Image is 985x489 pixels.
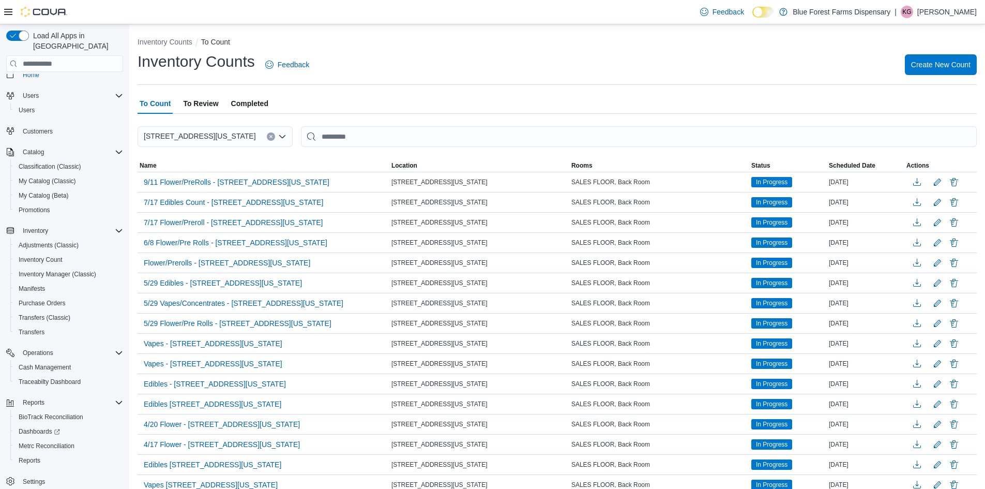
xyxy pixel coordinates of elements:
[23,92,39,100] span: Users
[827,337,904,350] div: [DATE]
[569,176,749,188] div: SALES FLOOR, Back Room
[948,378,960,390] button: Delete
[829,161,875,170] span: Scheduled Date
[140,93,171,114] span: To Count
[827,418,904,431] div: [DATE]
[391,239,488,247] span: [STREET_ADDRESS][US_STATE]
[569,358,749,370] div: SALES FLOOR, Back Room
[569,159,749,172] button: Rooms
[569,257,749,269] div: SALES FLOOR, Back Room
[391,198,488,206] span: [STREET_ADDRESS][US_STATE]
[19,347,123,359] span: Operations
[14,425,123,438] span: Dashboards
[2,395,127,410] button: Reports
[2,224,127,238] button: Inventory
[140,457,285,472] button: Edibles [STREET_ADDRESS][US_STATE]
[140,437,304,452] button: 4/17 Flower - [STREET_ADDRESS][US_STATE]
[948,418,960,431] button: Delete
[948,458,960,471] button: Delete
[23,478,45,486] span: Settings
[10,375,127,389] button: Traceabilty Dashboard
[14,312,74,324] a: Transfers (Classic)
[14,254,67,266] a: Inventory Count
[14,425,64,438] a: Dashboards
[902,6,911,18] span: KG
[827,257,904,269] div: [DATE]
[931,396,944,412] button: Edit count details
[391,360,488,368] span: [STREET_ADDRESS][US_STATE]
[391,420,488,428] span: [STREET_ADDRESS][US_STATE]
[948,277,960,289] button: Delete
[19,256,63,264] span: Inventory Count
[756,399,787,409] span: In Progress
[144,258,310,268] span: Flower/Prerolls - [STREET_ADDRESS][US_STATE]
[2,67,127,82] button: Home
[895,6,897,18] p: |
[14,440,123,452] span: Metrc Reconciliation
[827,236,904,249] div: [DATE]
[23,227,48,235] span: Inventory
[10,310,127,325] button: Transfers (Classic)
[14,411,87,423] a: BioTrack Reconciliation
[569,196,749,209] div: SALES FLOOR, Back Room
[14,454,44,467] a: Reports
[144,177,329,187] span: 9/11 Flower/PreRolls - [STREET_ADDRESS][US_STATE]
[29,31,123,51] span: Load All Apps in [GEOGRAPHIC_DATA]
[10,424,127,439] a: Dashboards
[140,295,347,311] button: 5/29 Vapes/Concentrates - [STREET_ADDRESS][US_STATE]
[756,299,787,308] span: In Progress
[19,225,123,237] span: Inventory
[183,93,218,114] span: To Review
[14,361,123,374] span: Cash Management
[14,326,49,338] a: Transfers
[751,217,792,228] span: In Progress
[14,204,123,216] span: Promotions
[14,104,123,116] span: Users
[14,254,123,266] span: Inventory Count
[14,239,83,251] a: Adjustments (Classic)
[144,379,286,389] span: Edibles - [STREET_ADDRESS][US_STATE]
[138,38,192,46] button: Inventory Counts
[14,326,123,338] span: Transfers
[301,126,977,147] input: This is a search bar. After typing your query, hit enter to filter the results lower in the page.
[138,37,977,49] nav: An example of EuiBreadcrumbs
[931,215,944,230] button: Edit count details
[391,440,488,449] span: [STREET_ADDRESS][US_STATE]
[19,241,79,249] span: Adjustments (Classic)
[19,146,48,158] button: Catalog
[948,337,960,350] button: Delete
[14,283,123,295] span: Manifests
[931,255,944,271] button: Edit count details
[906,161,929,170] span: Actions
[14,411,123,423] span: BioTrack Reconciliation
[14,361,75,374] a: Cash Management
[569,236,749,249] div: SALES FLOOR, Back Room
[144,419,300,429] span: 4/20 Flower - [STREET_ADDRESS][US_STATE]
[948,257,960,269] button: Delete
[19,378,81,386] span: Traceabilty Dashboard
[931,336,944,351] button: Edit count details
[14,454,123,467] span: Reports
[14,204,54,216] a: Promotions
[931,437,944,452] button: Edit count details
[14,104,39,116] a: Users
[2,124,127,139] button: Customers
[569,216,749,229] div: SALES FLOOR, Back Room
[901,6,913,18] div: Kevin Gonzalez
[391,299,488,307] span: [STREET_ADDRESS][US_STATE]
[827,398,904,410] div: [DATE]
[391,319,488,328] span: [STREET_ADDRESS][US_STATE]
[144,278,302,288] span: 5/29 Edibles - [STREET_ADDRESS][US_STATE]
[756,319,787,328] span: In Progress
[391,259,488,267] span: [STREET_ADDRESS][US_STATE]
[931,356,944,372] button: Edit count details
[23,127,53,136] span: Customers
[19,162,81,171] span: Classification (Classic)
[827,358,904,370] div: [DATE]
[10,296,127,310] button: Purchase Orders
[948,297,960,309] button: Delete
[14,268,123,280] span: Inventory Manager (Classic)
[140,215,327,230] button: 7/17 Flower/Preroll - [STREET_ADDRESS][US_STATE]
[19,285,45,293] span: Manifests
[931,195,944,210] button: Edit count details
